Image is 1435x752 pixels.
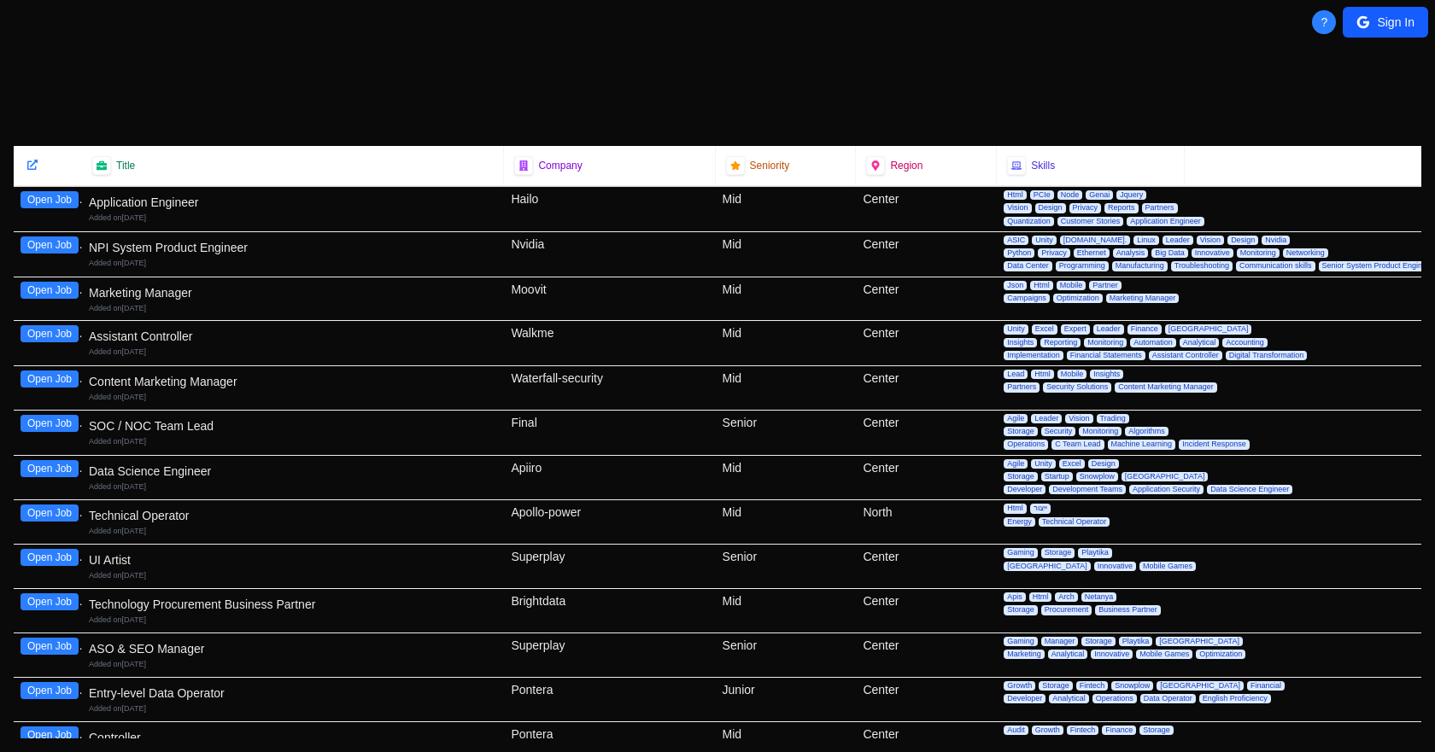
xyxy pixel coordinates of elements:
span: Storage [1039,681,1073,691]
span: Innovative [1094,562,1136,571]
span: Nvidia [1262,236,1290,245]
div: UI Artist [89,551,497,568]
span: Networking [1283,248,1328,258]
span: Manager [1041,637,1079,646]
span: Snowplow [1076,472,1118,481]
button: Open Job [20,191,79,208]
span: Analytical [1048,650,1088,659]
div: Center [856,589,997,632]
span: Energy [1004,517,1035,527]
div: Center [856,678,997,721]
div: Added on [DATE] [89,347,497,358]
span: Business Partner [1095,605,1161,615]
span: Security [1041,427,1076,436]
span: Partner [1089,281,1122,290]
div: Senior [716,411,857,455]
div: Waterfall-security [504,366,715,410]
div: Mid [716,187,857,231]
span: Growth [1004,681,1035,691]
span: Jquery [1116,190,1146,200]
div: Mid [716,589,857,632]
span: Gaming [1004,637,1038,646]
span: Reports [1104,203,1139,213]
div: Mid [716,321,857,365]
div: Added on [DATE] [89,392,497,403]
div: NPI System Product Engineer [89,239,497,256]
div: Marketing Manager [89,284,497,301]
span: Storage [1041,548,1075,557]
span: Data Center [1004,261,1052,271]
span: Machine Learning [1108,440,1176,449]
span: Html [1031,370,1054,379]
div: Technology Procurement Business Partner [89,596,497,613]
div: Mid [716,366,857,410]
div: Center [856,321,997,365]
div: Apollo-power [504,500,715,544]
span: Operations [1004,440,1048,449]
span: Marketing [1004,650,1045,659]
div: Technical Operator [89,507,497,524]
span: Optimization [1196,650,1245,659]
span: Python [1004,248,1034,258]
div: Walkme [504,321,715,365]
span: Snowplow [1004,738,1045,748]
div: Superplay [504,545,715,588]
div: Brightdata [504,589,715,632]
div: Mid [716,500,857,544]
span: Communication skills [1236,261,1315,271]
span: Innovative [1192,248,1233,258]
span: Json [1004,281,1027,290]
div: Center [856,366,997,410]
span: Genai [1086,190,1113,200]
span: Innovative [1091,650,1133,659]
span: Unity [1031,459,1056,469]
div: Added on [DATE] [89,615,497,626]
span: Automation [1130,338,1176,347]
div: Center [856,633,997,677]
div: Nvidia [504,232,715,277]
span: [GEOGRAPHIC_DATA] [1157,681,1244,691]
span: Excel [1032,324,1057,334]
span: Application Engineer [1127,217,1204,226]
span: [GEOGRAPHIC_DATA] [1156,637,1243,646]
div: Controller [89,729,497,746]
button: Sign In [1343,7,1428,38]
span: Technical Operator [1039,517,1110,527]
span: Quantization [1004,217,1054,226]
span: ? [1321,14,1328,31]
span: Expert [1061,324,1090,334]
div: Center [856,187,997,231]
button: Open Job [20,325,79,342]
span: Partners [1142,203,1178,213]
span: Storage [1139,726,1174,735]
span: Playtika [1119,637,1153,646]
span: [DOMAIN_NAME]. [1060,236,1131,245]
div: Data Science Engineer [89,463,497,480]
button: Open Job [20,370,79,388]
span: Application Security [1129,485,1204,494]
span: Unity [1032,236,1057,245]
span: Procurement [1041,605,1092,615]
span: Html [1004,190,1027,200]
span: Html [1030,281,1053,290]
span: Partners [1004,382,1040,392]
div: Content Marketing Manager [89,373,497,390]
span: Ethernet [1074,248,1110,258]
span: PCIe [1030,190,1054,200]
span: Big Data [1151,248,1188,258]
div: Added on [DATE] [89,570,497,581]
span: Fintech [1067,726,1099,735]
div: Added on [DATE] [89,258,497,269]
span: Insights [1090,370,1123,379]
span: Html [1004,504,1027,513]
span: Incident Response [1179,440,1250,449]
span: Marketing Manager [1106,294,1180,303]
button: Open Job [20,638,79,655]
span: Storage [1004,427,1038,436]
div: Center [856,232,997,277]
span: Customer Stories [1057,217,1124,226]
div: Added on [DATE] [89,303,497,314]
span: Monitoring [1084,338,1127,347]
span: Html [1029,592,1052,602]
span: Data Operator [1140,694,1196,703]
